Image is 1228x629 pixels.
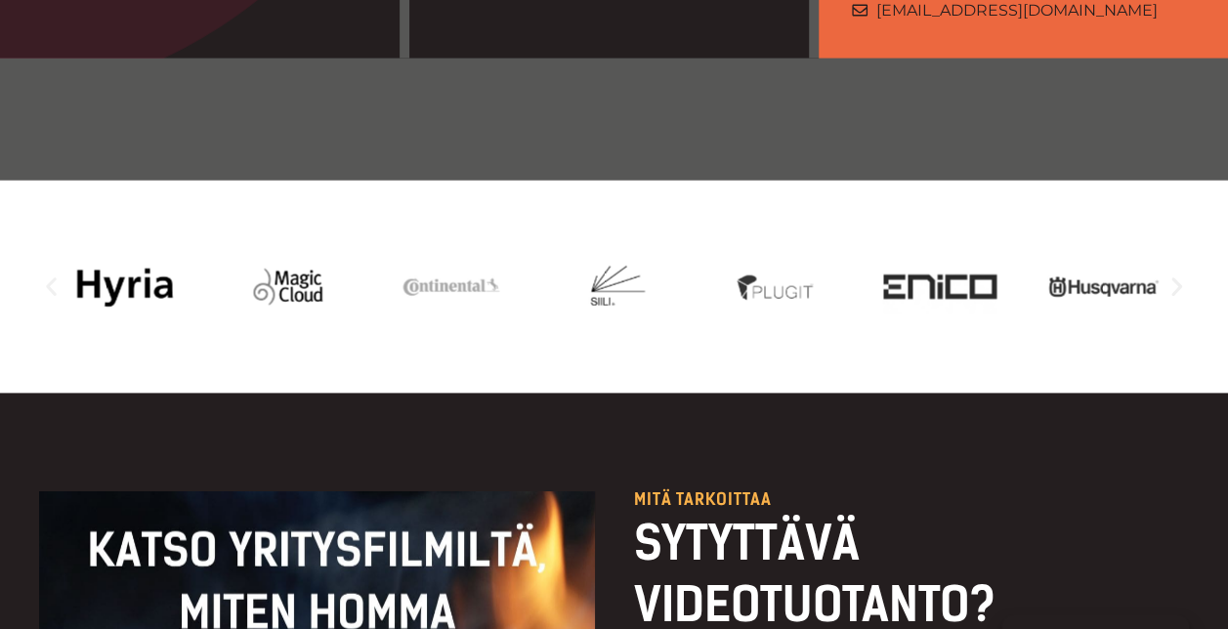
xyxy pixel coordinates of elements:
[68,259,183,315] div: 6 / 20
[394,259,508,315] img: continental_heimo
[720,259,834,315] img: Videotuotantoa yritykselle jatkuvana palveluna hankkii mm. Plugit
[394,259,508,315] div: 8 / 20
[1045,259,1160,315] div: 12 / 20
[232,259,346,315] div: 7 / 20
[882,259,996,315] img: enico_heimo
[39,259,1189,315] div: Karuselli | Vieritys vaakasuunnassa: Vasen ja oikea nuoli
[1045,259,1160,315] img: husqvarna_logo
[68,259,183,315] img: hyria_heimo
[882,259,996,315] div: 11 / 20
[720,259,834,315] div: 10 / 20
[557,259,671,315] img: siili_heimo
[557,259,671,315] div: 9 / 20
[634,491,1190,508] p: Mitä tarkoittaa
[232,259,346,315] img: Videotuotantoa yritykselle jatkuvana palveluna hankkii mm. Magic Cloud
